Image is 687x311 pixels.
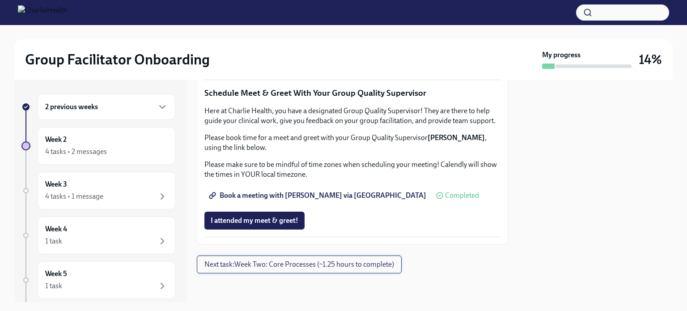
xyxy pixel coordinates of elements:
[21,172,175,209] a: Week 34 tasks • 1 message
[21,127,175,165] a: Week 24 tasks • 2 messages
[45,135,67,145] h6: Week 2
[204,133,500,153] p: Please book time for a meet and greet with your Group Quality Supervisor , using the link below.
[21,217,175,254] a: Week 41 task
[45,102,98,112] h6: 2 previous weeks
[204,160,500,179] p: Please make sure to be mindful of time zones when scheduling your meeting! Calendly will show the...
[211,216,298,225] span: I attended my meet & greet!
[204,260,394,269] span: Next task : Week Two: Core Processes (~1.25 hours to complete)
[45,147,107,157] div: 4 tasks • 2 messages
[45,179,67,189] h6: Week 3
[25,51,210,68] h2: Group Facilitator Onboarding
[45,236,62,246] div: 1 task
[21,261,175,299] a: Week 51 task
[445,192,479,199] span: Completed
[428,133,485,142] strong: [PERSON_NAME]
[204,106,500,126] p: Here at Charlie Health, you have a designated Group Quality Supervisor! They are there to help gu...
[639,51,662,68] h3: 14%
[45,269,67,279] h6: Week 5
[38,94,175,120] div: 2 previous weeks
[45,192,103,201] div: 4 tasks • 1 message
[18,5,68,20] img: CharlieHealth
[45,281,62,291] div: 1 task
[204,187,433,204] a: Book a meeting with [PERSON_NAME] via [GEOGRAPHIC_DATA]
[204,87,500,99] p: Schedule Meet & Greet With Your Group Quality Supervisor
[45,224,67,234] h6: Week 4
[197,256,402,273] button: Next task:Week Two: Core Processes (~1.25 hours to complete)
[542,50,581,60] strong: My progress
[204,212,305,230] button: I attended my meet & greet!
[211,191,426,200] span: Book a meeting with [PERSON_NAME] via [GEOGRAPHIC_DATA]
